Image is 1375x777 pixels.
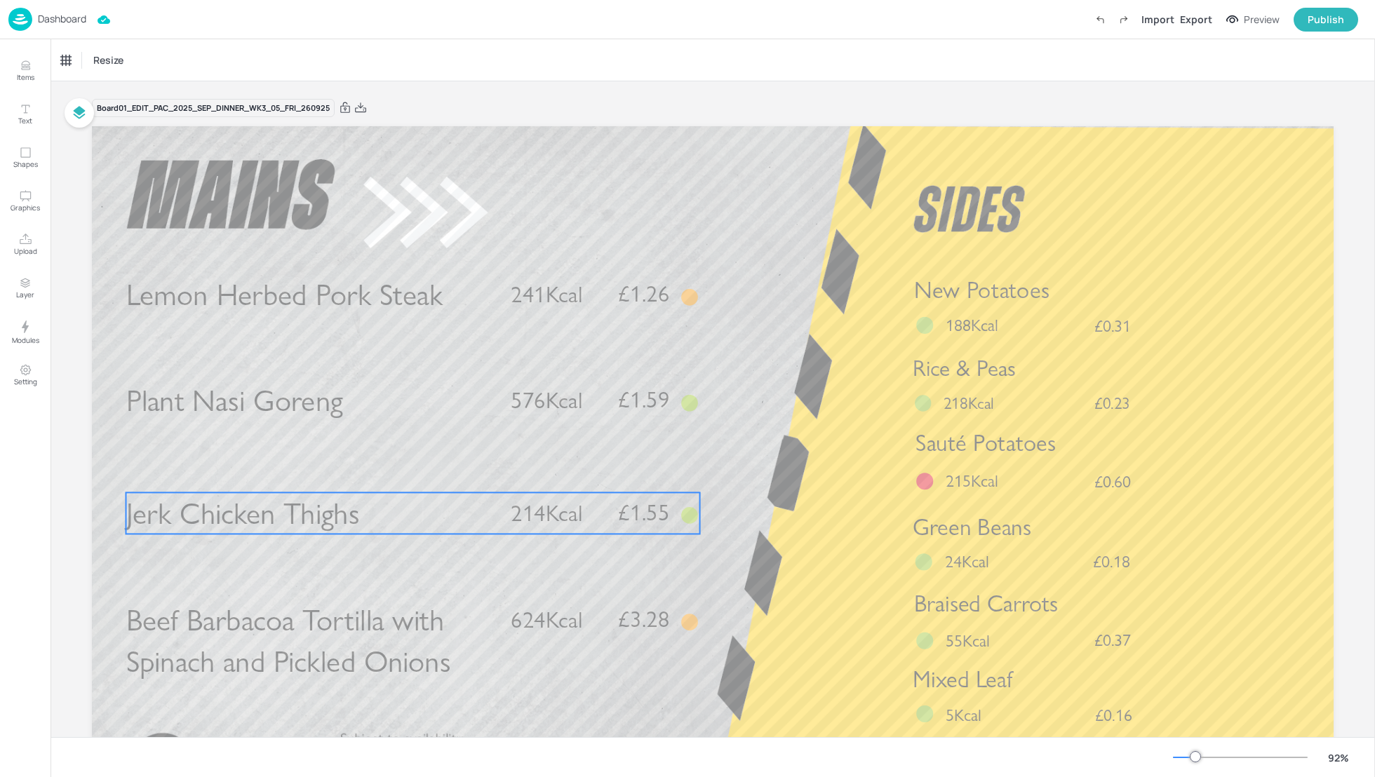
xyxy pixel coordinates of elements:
[946,471,998,492] span: 215Kcal
[914,276,1049,304] span: New Potatoes
[38,14,86,24] p: Dashboard
[126,277,443,313] span: Lemon Herbed Pork Steak
[1218,9,1288,30] button: Preview
[1094,632,1132,649] span: £0.37
[1180,12,1212,27] div: Export
[1094,396,1130,412] span: £0.23
[1141,12,1174,27] div: Import
[913,513,1031,541] span: Green Beans
[511,387,582,414] span: 576Kcal
[618,501,669,524] span: £1.55
[1093,553,1130,569] span: £0.18
[511,499,582,527] span: 214Kcal
[511,281,582,309] span: 241Kcal
[1244,12,1280,27] div: Preview
[1095,707,1132,724] span: £0.16
[915,429,1056,457] span: Sauté Potatoes
[618,283,669,306] span: £1.26
[913,665,1012,693] span: Mixed Leaf
[618,608,669,630] span: £3.28
[90,53,126,67] span: Resize
[511,606,582,633] span: 624Kcal
[1322,750,1355,765] div: 92 %
[92,99,335,118] div: Board 01_EDIT_PAC_2025_SEP_DINNER_WK3_05_FRI_260925
[944,393,994,413] span: 218Kcal
[914,590,1059,618] span: Braised Carrots
[1294,8,1358,32] button: Publish
[1094,317,1132,334] span: £0.31
[1088,8,1112,32] label: Undo (Ctrl + Z)
[945,551,989,572] span: 24Kcal
[8,8,32,31] img: logo-86c26b7e.jpg
[618,389,669,412] span: £1.59
[1112,8,1136,32] label: Redo (Ctrl + Y)
[126,602,451,680] span: Beef Barbacoa Tortilla with Spinach and Pickled Onions
[913,355,1016,381] span: Rice & Peas
[126,495,360,532] span: Jerk Chicken Thighs
[126,383,343,419] span: Plant Nasi Goreng
[946,630,990,651] span: 55Kcal
[946,705,981,726] span: 5Kcal
[946,315,998,336] span: 188Kcal
[1308,12,1344,27] div: Publish
[1094,473,1132,490] span: £0.60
